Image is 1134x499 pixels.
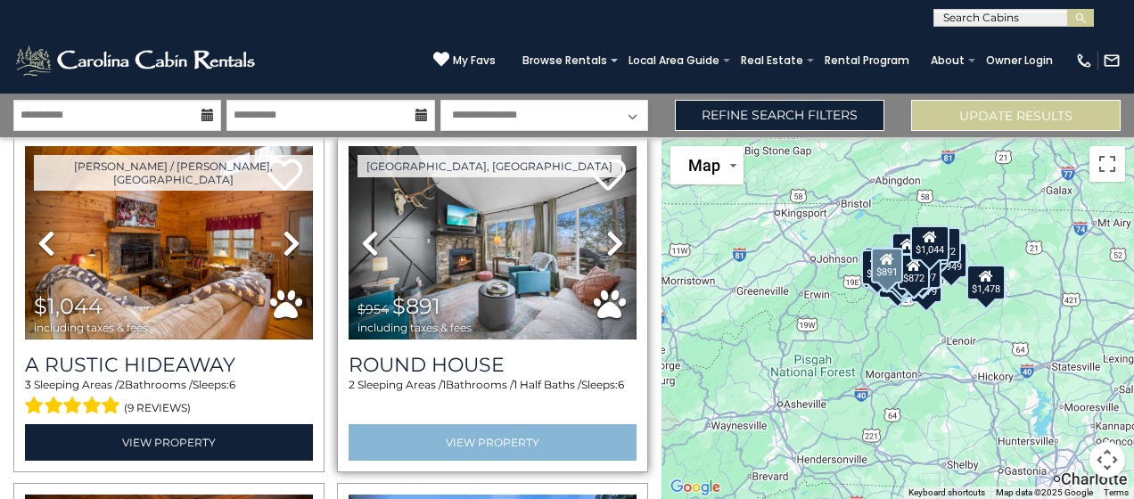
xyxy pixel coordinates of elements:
span: $954 [357,301,389,317]
a: Owner Login [977,48,1062,73]
a: Real Estate [732,48,812,73]
a: View Property [349,424,637,461]
img: thumbnail_163272678.jpeg [25,146,313,339]
a: [PERSON_NAME] / [PERSON_NAME], [GEOGRAPHIC_DATA] [34,155,313,191]
a: About [922,48,974,73]
div: $891 [871,248,903,283]
button: Update Results [911,100,1121,131]
div: Sleeping Areas / Bathrooms / Sleeps: [349,377,637,420]
a: View Property [25,424,313,461]
a: Refine Search Filters [675,100,884,131]
div: $1,478 [966,265,1006,300]
span: 3 [25,378,31,391]
a: Terms [1104,487,1129,497]
button: Map camera controls [1089,442,1125,478]
a: Rental Program [816,48,918,73]
a: A Rustic Hideaway [25,353,313,377]
span: My Favs [453,53,496,69]
span: Map [688,156,720,175]
div: $857 [892,233,924,268]
img: mail-regular-white.png [1103,52,1121,70]
span: Map data ©2025 Google [996,487,1093,497]
button: Keyboard shortcuts [908,487,985,499]
div: $866 [861,250,893,285]
a: Browse Rentals [514,48,616,73]
span: $1,044 [34,293,103,319]
img: White-1-2.png [13,43,260,78]
img: Google [666,476,725,499]
span: 1 Half Baths / [514,378,581,391]
div: $1,044 [910,225,949,261]
span: 6 [618,378,624,391]
span: 1 [442,378,446,391]
a: [GEOGRAPHIC_DATA], [GEOGRAPHIC_DATA] [357,155,621,177]
div: Sleeping Areas / Bathrooms / Sleeps: [25,377,313,420]
img: phone-regular-white.png [1075,52,1093,70]
img: thumbnail_168328092.jpeg [349,146,637,339]
a: Local Area Guide [620,48,728,73]
span: $891 [392,293,440,319]
span: including taxes & fees [357,322,472,333]
span: 2 [349,378,355,391]
span: including taxes & fees [34,322,148,333]
a: Open this area in Google Maps (opens a new window) [666,476,725,499]
button: Change map style [670,146,744,184]
a: Round House [349,353,637,377]
button: Toggle fullscreen view [1089,146,1125,182]
span: 2 [119,378,125,391]
div: $872 [898,254,930,290]
span: 6 [229,378,235,391]
span: (9 reviews) [124,397,191,420]
a: My Favs [433,51,496,70]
